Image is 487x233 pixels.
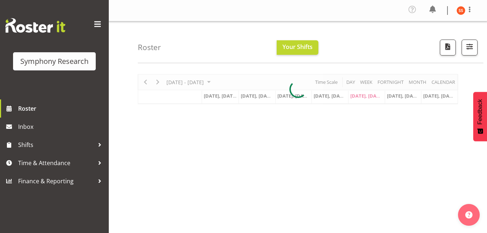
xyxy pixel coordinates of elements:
[277,40,318,55] button: Your Shifts
[282,43,313,51] span: Your Shifts
[477,99,483,124] span: Feedback
[18,139,94,150] span: Shifts
[462,40,478,56] button: Filter Shifts
[473,92,487,141] button: Feedback - Show survey
[18,176,94,187] span: Finance & Reporting
[5,18,65,33] img: Rosterit website logo
[18,103,105,114] span: Roster
[18,121,105,132] span: Inbox
[440,40,456,56] button: Download a PDF of the roster according to the set date range.
[465,211,472,218] img: help-xxl-2.png
[457,6,465,15] img: sarah-snook10022.jpg
[20,56,88,67] div: Symphony Research
[18,158,94,168] span: Time & Attendance
[138,43,161,52] h4: Roster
